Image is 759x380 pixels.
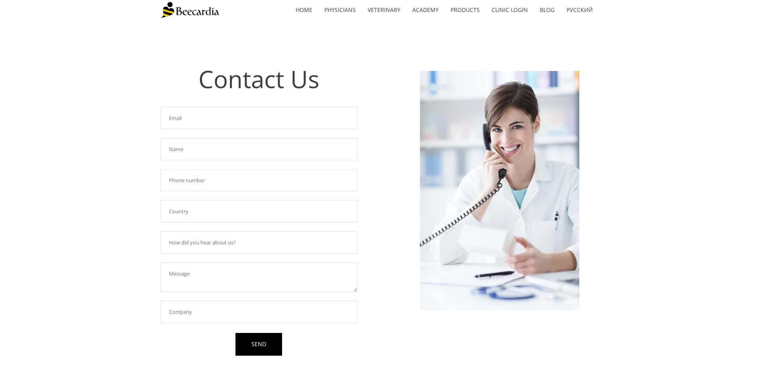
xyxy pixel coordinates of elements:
[161,138,357,160] input: Name
[161,169,357,191] input: Phone number
[406,1,445,19] a: Academy
[161,107,357,129] input: Email
[235,333,282,356] a: SEND
[486,1,534,19] a: Clinic Login
[318,1,362,19] a: Physicians
[161,2,219,18] img: Beecardia
[362,1,406,19] a: Veterinary
[161,301,357,323] input: Company
[161,200,357,222] input: Country
[290,1,318,19] a: home
[161,231,357,254] input: How did you hear about us?
[198,63,320,95] span: Contact Us
[561,1,599,19] a: Русский
[534,1,561,19] a: Blog
[445,1,486,19] a: Products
